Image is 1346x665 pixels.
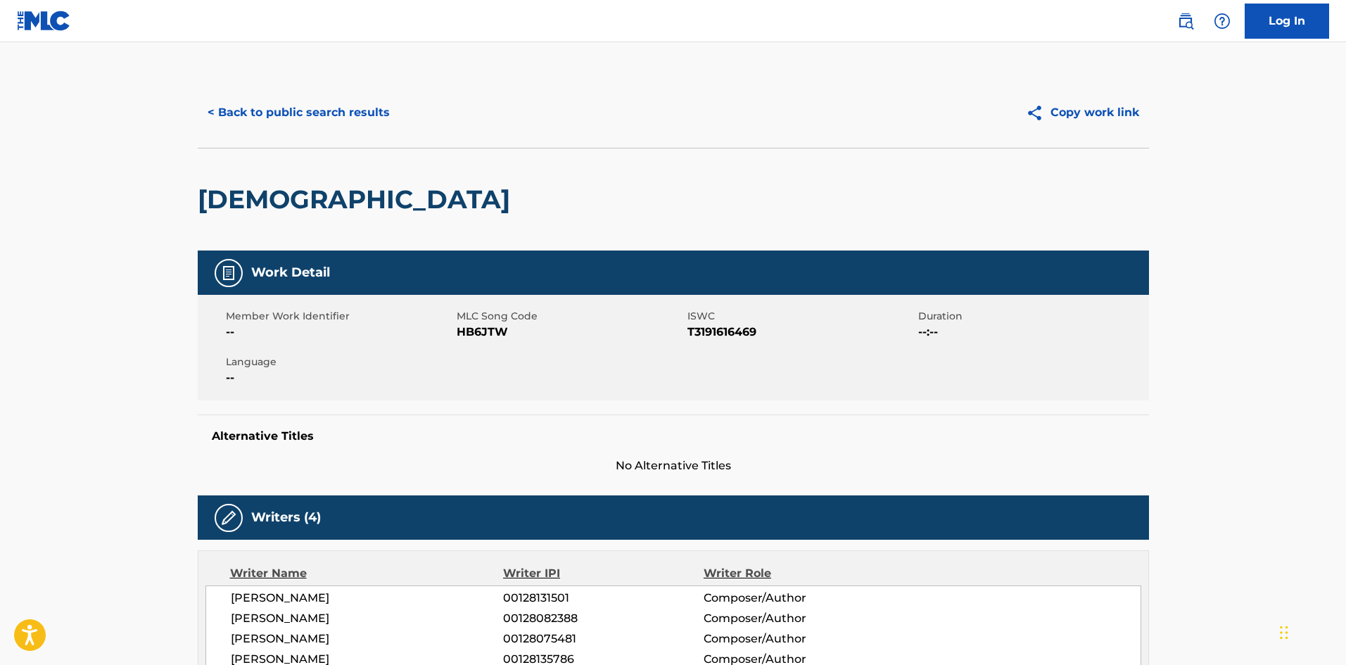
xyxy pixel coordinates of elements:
div: Help [1208,7,1236,35]
img: Writers [220,509,237,526]
h5: Work Detail [251,265,330,281]
span: Composer/Author [704,590,886,607]
span: MLC Song Code [457,309,684,324]
span: Composer/Author [704,631,886,647]
span: Language [226,355,453,369]
img: MLC Logo [17,11,71,31]
span: 00128131501 [503,590,703,607]
h5: Alternative Titles [212,429,1135,443]
span: ISWC [687,309,915,324]
span: Composer/Author [704,610,886,627]
div: Writer Name [230,565,504,582]
button: < Back to public search results [198,95,400,130]
span: [PERSON_NAME] [231,631,504,647]
span: HB6JTW [457,324,684,341]
span: -- [226,324,453,341]
img: Work Detail [220,265,237,281]
a: Public Search [1172,7,1200,35]
span: --:-- [918,324,1145,341]
div: Drag [1280,612,1288,654]
div: Writer IPI [503,565,704,582]
span: Member Work Identifier [226,309,453,324]
button: Copy work link [1016,95,1149,130]
h2: [DEMOGRAPHIC_DATA] [198,184,517,215]
span: T3191616469 [687,324,915,341]
div: Writer Role [704,565,886,582]
iframe: Chat Widget [1276,597,1346,665]
span: Duration [918,309,1145,324]
h5: Writers (4) [251,509,321,526]
span: 00128082388 [503,610,703,627]
img: help [1214,13,1231,30]
span: -- [226,369,453,386]
span: No Alternative Titles [198,457,1149,474]
img: Copy work link [1026,104,1050,122]
a: Log In [1245,4,1329,39]
span: 00128075481 [503,631,703,647]
span: [PERSON_NAME] [231,610,504,627]
span: [PERSON_NAME] [231,590,504,607]
img: search [1177,13,1194,30]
